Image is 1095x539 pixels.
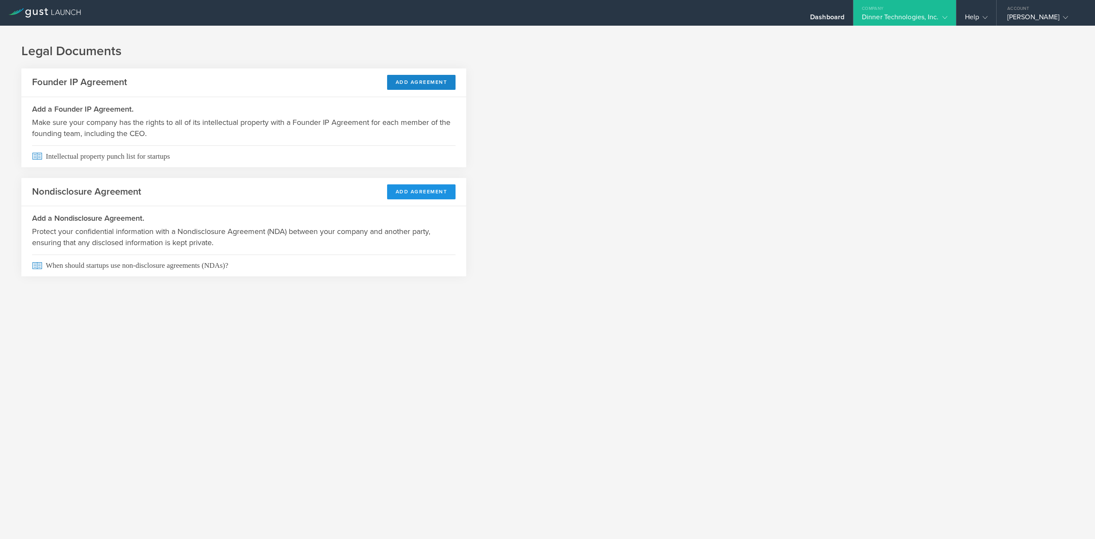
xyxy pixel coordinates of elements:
div: Dinner Technologies, Inc. [862,13,947,26]
h1: Legal Documents [21,43,1074,60]
p: Make sure your company has the rights to all of its intellectual property with a Founder IP Agree... [32,117,456,139]
h2: Founder IP Agreement [32,76,127,89]
button: Add Agreement [387,75,456,90]
button: Add Agreement [387,184,456,199]
p: Protect your confidential information with a Nondisclosure Agreement (NDA) between your company a... [32,226,456,248]
h3: Add a Founder IP Agreement. [32,104,456,115]
h3: Add a Nondisclosure Agreement. [32,213,456,224]
div: [PERSON_NAME] [1007,13,1080,26]
h2: Nondisclosure Agreement [32,186,141,198]
a: When should startups use non-disclosure agreements (NDAs)? [21,255,466,276]
span: When should startups use non-disclosure agreements (NDAs)? [32,255,456,276]
a: Intellectual property punch list for startups [21,145,466,167]
span: Intellectual property punch list for startups [32,145,456,167]
div: Dashboard [810,13,844,26]
div: Help [965,13,988,26]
